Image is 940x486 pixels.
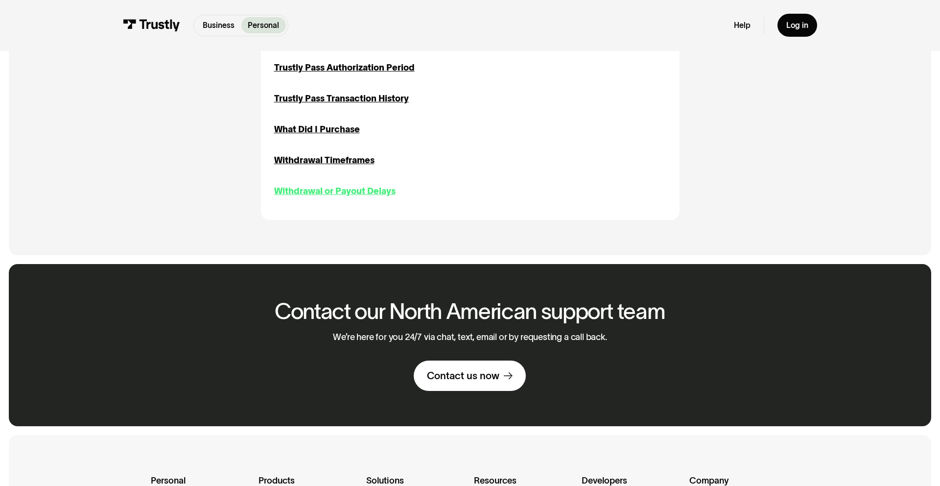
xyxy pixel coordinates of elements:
div: Contact us now [427,369,499,382]
a: Contact us now [414,361,526,391]
a: What Did I Purchase [274,123,360,136]
a: Business [196,17,241,33]
img: Trustly Logo [123,19,180,31]
h2: Contact our North American support team [275,299,665,324]
a: Help [734,21,751,30]
a: Withdrawal or Payout Delays [274,185,396,198]
p: Business [203,20,235,31]
p: Personal [248,20,279,31]
a: Log in [777,14,817,37]
a: Trustly Pass Authorization Period [274,61,415,74]
a: Withdrawal Timeframes [274,154,375,167]
div: Log in [786,21,808,30]
p: We’re here for you 24/7 via chat, text, email or by requesting a call back. [333,332,607,343]
a: Trustly Pass Transaction History [274,92,409,105]
a: Personal [241,17,286,33]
